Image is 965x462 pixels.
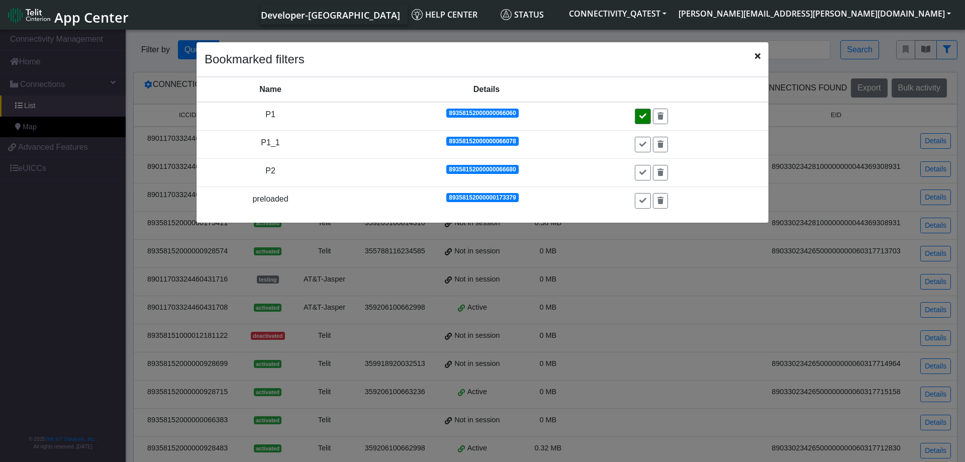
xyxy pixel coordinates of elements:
span: Developer-[GEOGRAPHIC_DATA] [261,9,400,21]
img: status.svg [501,9,512,20]
a: Your current platform instance [260,5,400,25]
td: P1 [197,102,344,131]
img: knowledge.svg [412,9,423,20]
span: Status [501,9,544,20]
span: App Center [54,8,129,27]
span: Details [473,85,500,94]
span: Name [259,85,281,94]
span: Close [755,50,760,62]
img: logo-telit-cinterion-gw-new.png [8,7,50,23]
td: preloaded [197,187,344,215]
span: Help center [412,9,477,20]
button: [PERSON_NAME][EMAIL_ADDRESS][PERSON_NAME][DOMAIN_NAME] [672,5,957,23]
span: 89358152000000066078 [449,138,516,145]
td: P2 [197,159,344,187]
td: P1_1 [197,131,344,159]
span: 89358152000000066680 [449,166,516,173]
span: 89358152000000173379 [449,194,516,201]
span: 89358152000000066060 [449,110,516,117]
h4: Bookmarked filters [205,50,305,68]
button: CONNECTIVITY_QATEST [563,5,672,23]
